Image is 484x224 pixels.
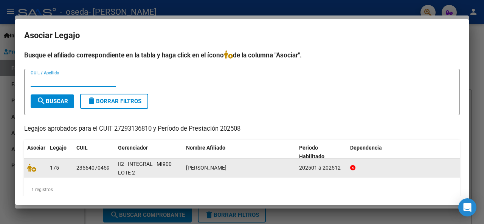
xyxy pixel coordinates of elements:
span: Nombre Afiliado [186,145,225,151]
span: BARRAZA NOAH OSCAR [186,165,226,171]
span: Asociar [27,145,45,151]
button: Buscar [31,94,74,108]
span: Legajo [50,145,67,151]
datatable-header-cell: Dependencia [347,140,460,165]
span: Buscar [37,98,68,105]
h4: Busque el afiliado correspondiente en la tabla y haga click en el ícono de la columna "Asociar". [24,50,460,60]
datatable-header-cell: Nombre Afiliado [183,140,296,165]
div: 23564070459 [76,164,110,172]
datatable-header-cell: Asociar [24,140,47,165]
mat-icon: delete [87,96,96,105]
span: II2 - INTEGRAL - MI900 LOTE 2 [118,161,172,176]
span: Periodo Habilitado [299,145,324,159]
div: 202501 a 202512 [299,164,344,172]
span: Gerenciador [118,145,148,151]
datatable-header-cell: Legajo [47,140,73,165]
span: CUIL [76,145,88,151]
span: Borrar Filtros [87,98,141,105]
datatable-header-cell: Periodo Habilitado [296,140,347,165]
div: Open Intercom Messenger [458,198,476,216]
h2: Asociar Legajo [24,28,460,43]
span: Dependencia [350,145,382,151]
span: 175 [50,165,59,171]
datatable-header-cell: Gerenciador [115,140,183,165]
button: Borrar Filtros [80,94,148,109]
p: Legajos aprobados para el CUIT 27293136810 y Período de Prestación 202508 [24,124,460,134]
mat-icon: search [37,96,46,105]
div: 1 registros [24,180,460,199]
datatable-header-cell: CUIL [73,140,115,165]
